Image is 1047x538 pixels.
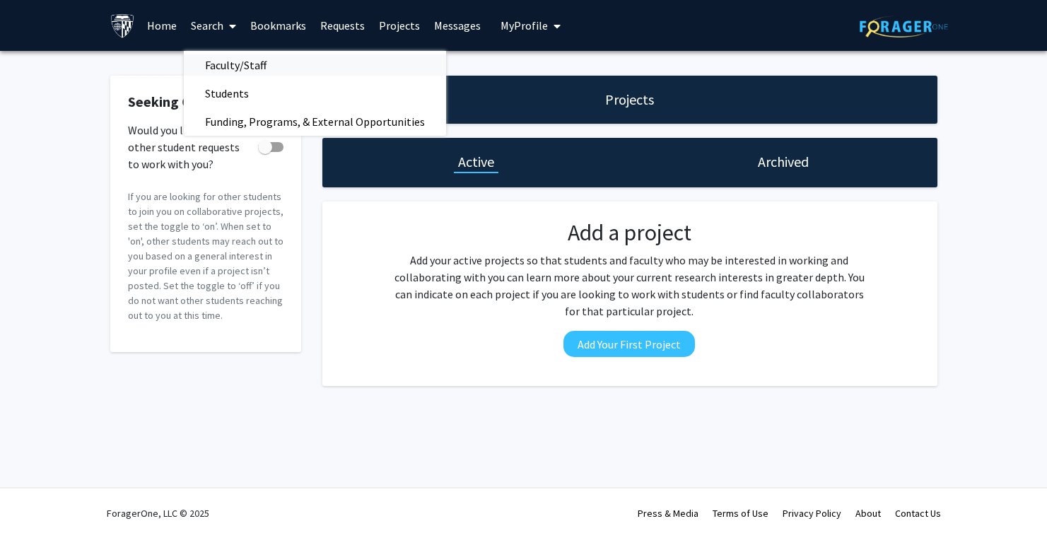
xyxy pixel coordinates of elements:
[638,507,698,520] a: Press & Media
[605,90,654,110] h1: Projects
[184,51,288,79] span: Faculty/Staff
[184,1,243,50] a: Search
[128,122,252,172] span: Would you like to receive other student requests to work with you?
[758,152,809,172] h1: Archived
[140,1,184,50] a: Home
[184,111,446,132] a: Funding, Programs, & External Opportunities
[128,189,283,323] p: If you are looking for other students to join you on collaborative projects, set the toggle to ‘o...
[128,93,283,110] h2: Seeking Collaborators?
[860,16,948,37] img: ForagerOne Logo
[184,83,446,104] a: Students
[855,507,881,520] a: About
[107,489,209,538] div: ForagerOne, LLC © 2025
[783,507,841,520] a: Privacy Policy
[390,219,869,246] h2: Add a project
[427,1,488,50] a: Messages
[184,79,270,107] span: Students
[184,107,446,136] span: Funding, Programs, & External Opportunities
[713,507,768,520] a: Terms of Use
[110,13,135,38] img: Johns Hopkins University Logo
[390,252,869,320] p: Add your active projects so that students and faculty who may be interested in working and collab...
[372,1,427,50] a: Projects
[313,1,372,50] a: Requests
[563,331,695,357] button: Add Your First Project
[458,152,494,172] h1: Active
[243,1,313,50] a: Bookmarks
[895,507,941,520] a: Contact Us
[184,54,446,76] a: Faculty/Staff
[11,474,60,527] iframe: Chat
[501,18,548,33] span: My Profile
